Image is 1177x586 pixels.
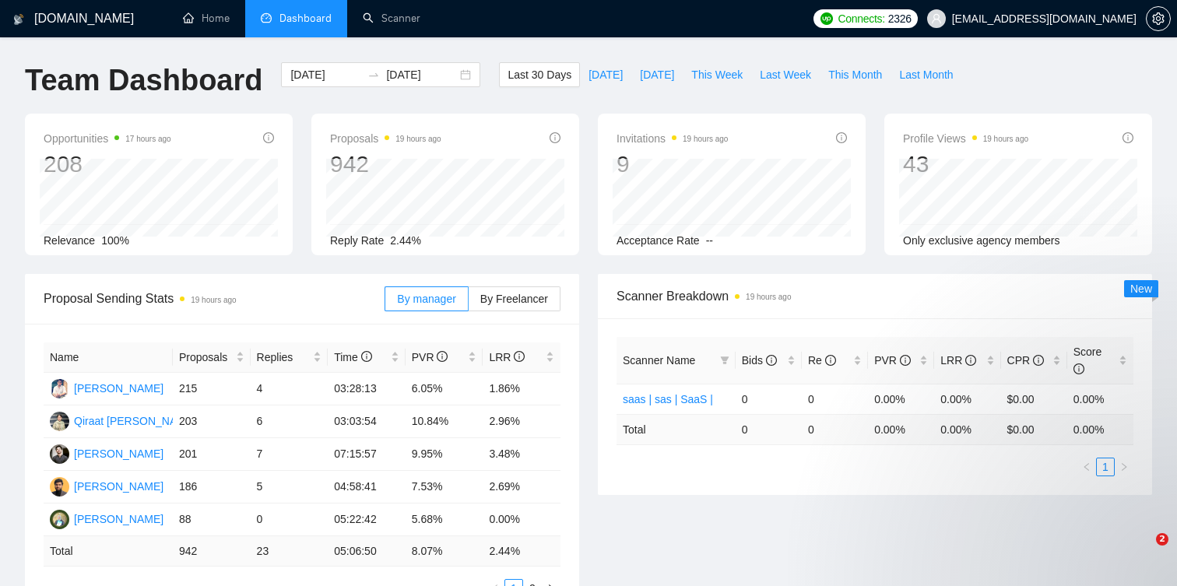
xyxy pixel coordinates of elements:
[483,471,560,504] td: 2.69%
[25,62,262,99] h1: Team Dashboard
[44,234,95,247] span: Relevance
[691,66,743,83] span: This Week
[50,510,69,529] img: NA
[173,536,251,567] td: 942
[173,471,251,504] td: 186
[437,351,448,362] span: info-circle
[760,66,811,83] span: Last Week
[868,384,934,414] td: 0.00%
[742,354,777,367] span: Bids
[125,135,170,143] time: 17 hours ago
[328,504,406,536] td: 05:22:42
[483,504,560,536] td: 0.00%
[903,234,1060,247] span: Only exclusive agency members
[706,234,713,247] span: --
[74,412,196,430] div: Qiraat [PERSON_NAME]
[746,293,791,301] time: 19 hours ago
[406,504,483,536] td: 5.68%
[290,66,361,83] input: Start date
[251,536,329,567] td: 23
[934,414,1000,444] td: 0.00 %
[1001,384,1067,414] td: $0.00
[251,504,329,536] td: 0
[1067,384,1133,414] td: 0.00%
[44,129,171,148] span: Opportunities
[1123,132,1133,143] span: info-circle
[173,504,251,536] td: 88
[50,379,69,398] img: QN
[251,471,329,504] td: 5
[406,438,483,471] td: 9.95%
[1130,282,1152,295] span: New
[50,444,69,464] img: UA
[1073,363,1084,374] span: info-circle
[931,13,942,24] span: user
[44,149,171,179] div: 208
[279,12,332,25] span: Dashboard
[623,393,713,405] a: saas | sas | SaaS |
[406,373,483,405] td: 6.05%
[74,511,163,528] div: [PERSON_NAME]
[868,414,934,444] td: 0.00 %
[1001,414,1067,444] td: $ 0.00
[1146,12,1171,25] a: setting
[1067,414,1133,444] td: 0.00 %
[683,135,728,143] time: 19 hours ago
[1007,354,1044,367] span: CPR
[13,7,24,32] img: logo
[983,135,1028,143] time: 19 hours ago
[580,62,631,87] button: [DATE]
[386,66,457,83] input: End date
[44,342,173,373] th: Name
[257,349,311,366] span: Replies
[74,478,163,495] div: [PERSON_NAME]
[683,62,751,87] button: This Week
[550,132,560,143] span: info-circle
[736,384,802,414] td: 0
[328,536,406,567] td: 05:06:50
[617,234,700,247] span: Acceptance Rate
[328,471,406,504] td: 04:58:41
[397,293,455,305] span: By manager
[330,129,441,148] span: Proposals
[836,132,847,143] span: info-circle
[395,135,441,143] time: 19 hours ago
[802,414,868,444] td: 0
[367,68,380,81] span: swap-right
[173,438,251,471] td: 201
[617,414,736,444] td: Total
[508,66,571,83] span: Last 30 Days
[1073,346,1102,375] span: Score
[263,132,274,143] span: info-circle
[330,149,441,179] div: 942
[50,414,196,426] a: QKQiraat [PERSON_NAME]
[50,512,163,525] a: NA[PERSON_NAME]
[717,349,733,372] span: filter
[480,293,548,305] span: By Freelancer
[251,342,329,373] th: Replies
[499,62,580,87] button: Last 30 Days
[802,384,868,414] td: 0
[766,355,777,366] span: info-circle
[828,66,882,83] span: This Month
[101,234,129,247] span: 100%
[514,351,525,362] span: info-circle
[74,445,163,462] div: [PERSON_NAME]
[183,12,230,25] a: homeHome
[808,354,836,367] span: Re
[1124,533,1161,570] iframe: Intercom live chat
[483,405,560,438] td: 2.96%
[903,129,1028,148] span: Profile Views
[328,373,406,405] td: 03:28:13
[1147,12,1170,25] span: setting
[617,286,1133,306] span: Scanner Breakdown
[888,10,912,27] span: 2326
[899,66,953,83] span: Last Month
[361,351,372,362] span: info-circle
[1146,6,1171,31] button: setting
[406,536,483,567] td: 8.07 %
[820,62,891,87] button: This Month
[891,62,961,87] button: Last Month
[751,62,820,87] button: Last Week
[965,355,976,366] span: info-circle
